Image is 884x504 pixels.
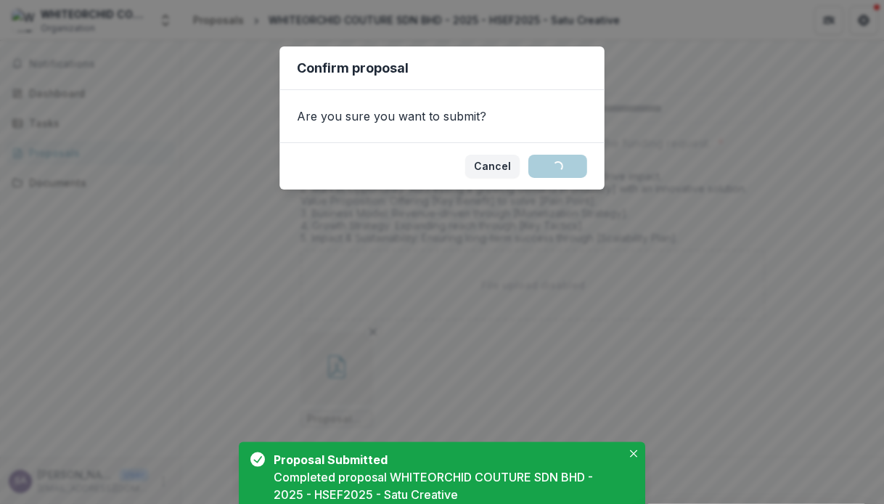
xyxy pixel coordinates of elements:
header: Confirm proposal [279,46,605,90]
div: Completed proposal WHITEORCHID COUTURE SDN BHD - 2025 - HSEF2025 - Satu Creative [274,468,622,503]
div: Are you sure you want to submit? [279,90,605,142]
button: Close [625,445,642,463]
button: Cancel [465,155,520,178]
div: Proposal Submitted [274,451,616,468]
